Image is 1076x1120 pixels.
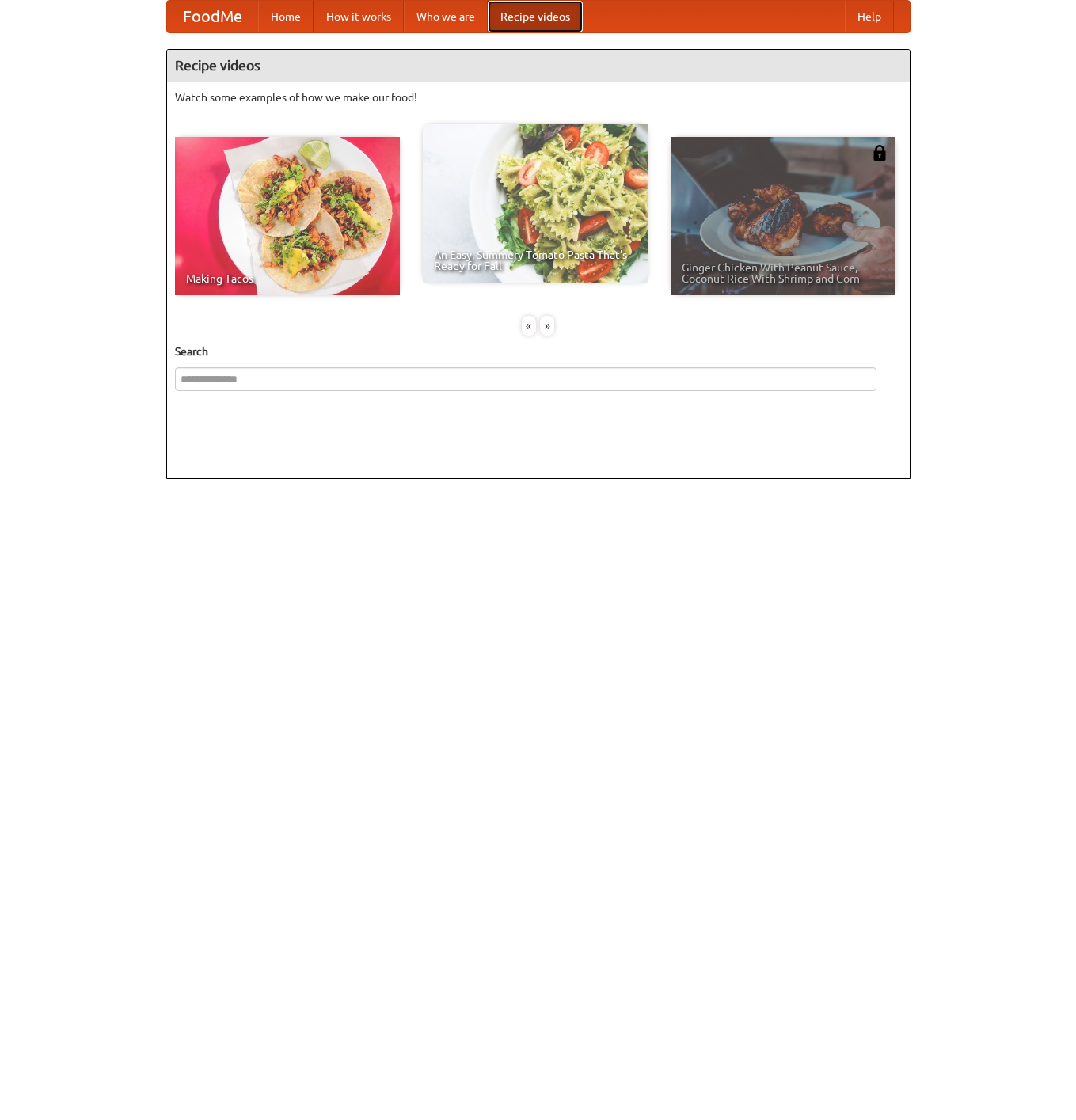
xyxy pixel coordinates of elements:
p: Watch some examples of how we make our food! [175,89,902,105]
a: Home [258,1,314,32]
a: Who we are [404,1,488,32]
div: » [540,316,554,336]
a: An Easy, Summery Tomato Pasta That's Ready for Fall [423,124,648,283]
a: FoodMe [167,1,258,32]
a: Making Tacos [175,137,400,295]
img: 483408.png [872,145,888,161]
a: Recipe videos [488,1,583,32]
h4: Recipe videos [167,50,910,82]
a: Help [845,1,894,32]
a: How it works [314,1,404,32]
div: « [522,316,536,336]
span: Making Tacos [186,273,389,284]
h5: Search [175,344,902,359]
span: An Easy, Summery Tomato Pasta That's Ready for Fall [434,249,637,271]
